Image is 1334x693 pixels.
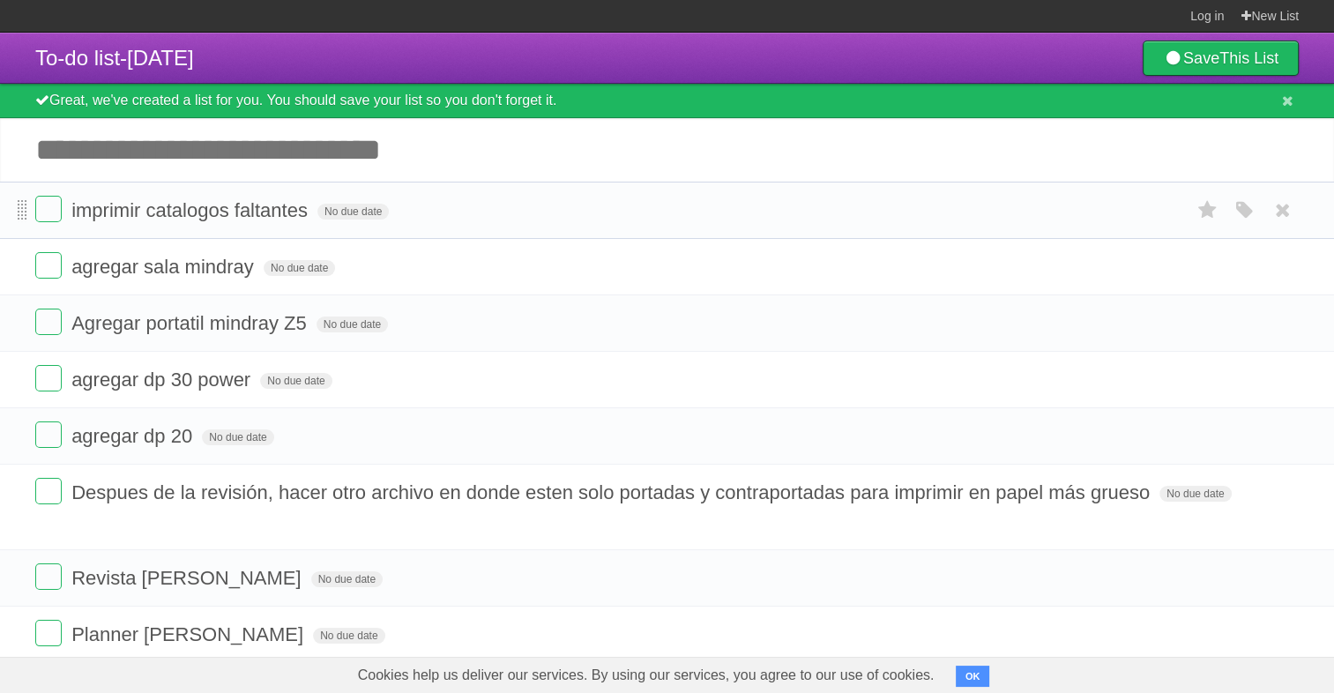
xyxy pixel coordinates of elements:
span: Agregar portatil mindray Z5 [71,312,311,334]
span: No due date [317,317,388,332]
span: To-do list-[DATE] [35,46,194,70]
label: Done [35,563,62,590]
button: OK [956,666,990,687]
b: This List [1219,49,1278,67]
span: Despues de la revisión, hacer otro archivo en donde esten solo portadas y contraportadas para imp... [71,481,1154,503]
label: Done [35,196,62,222]
span: No due date [313,628,384,644]
span: agregar sala mindray [71,256,258,278]
label: Star task [1191,365,1225,394]
span: No due date [311,571,383,587]
span: Cookies help us deliver our services. By using our services, you agree to our use of cookies. [340,658,952,693]
span: Planner [PERSON_NAME] [71,623,308,645]
label: Star task [1191,563,1225,592]
span: No due date [264,260,335,276]
label: Star task [1191,620,1225,649]
label: Star task [1191,252,1225,281]
label: Done [35,252,62,279]
span: No due date [260,373,332,389]
label: Star task [1191,196,1225,225]
span: Revista [PERSON_NAME] [71,567,305,589]
span: imprimir catalogos faltantes [71,199,312,221]
label: Done [35,421,62,448]
label: Star task [1191,421,1225,451]
span: No due date [1159,486,1231,502]
span: No due date [317,204,389,220]
label: Star task [1191,309,1225,338]
label: Done [35,365,62,391]
span: agregar dp 20 [71,425,197,447]
a: SaveThis List [1143,41,1299,76]
label: Done [35,478,62,504]
span: agregar dp 30 power [71,369,255,391]
label: Done [35,620,62,646]
label: Done [35,309,62,335]
span: No due date [202,429,273,445]
label: Star task [1191,507,1225,536]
